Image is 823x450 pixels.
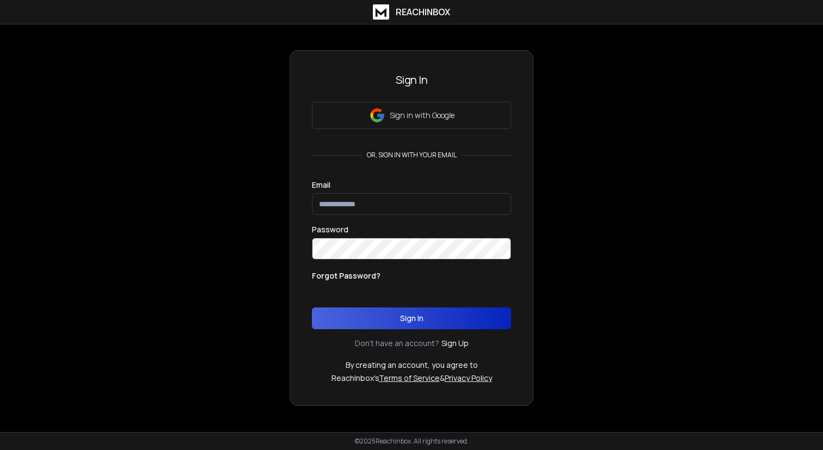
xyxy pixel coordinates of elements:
p: By creating an account, you agree to [346,360,478,371]
a: Privacy Policy [445,373,492,383]
p: Sign in with Google [390,110,455,121]
p: Forgot Password? [312,270,380,281]
a: ReachInbox [373,4,450,20]
p: Don't have an account? [355,338,439,349]
h1: ReachInbox [396,5,450,19]
label: Password [312,226,348,233]
h3: Sign In [312,72,511,88]
a: Terms of Service [379,373,440,383]
p: ReachInbox's & [331,373,492,384]
p: © 2025 Reachinbox. All rights reserved. [355,437,469,446]
button: Sign in with Google [312,102,511,129]
a: Sign Up [441,338,469,349]
p: or, sign in with your email [363,151,461,159]
button: Sign In [312,307,511,329]
img: logo [373,4,389,20]
label: Email [312,181,330,189]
